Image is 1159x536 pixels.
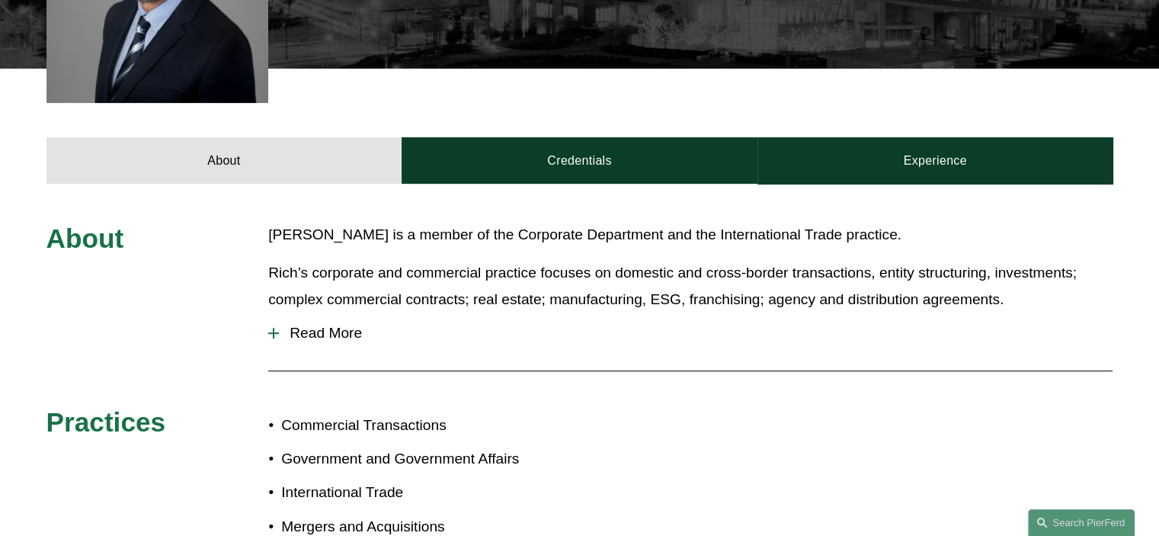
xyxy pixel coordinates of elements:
span: Read More [279,325,1113,342]
a: Search this site [1028,509,1135,536]
a: Experience [757,137,1113,183]
p: Rich’s corporate and commercial practice focuses on domestic and cross-border transactions, entit... [268,260,1113,313]
p: [PERSON_NAME] is a member of the Corporate Department and the International Trade practice. [268,222,1113,249]
p: Government and Government Affairs [281,446,579,473]
button: Read More [268,313,1113,353]
p: Commercial Transactions [281,412,579,439]
span: About [46,223,124,253]
p: International Trade [281,480,579,506]
a: About [46,137,402,183]
span: Practices [46,407,166,437]
a: Credentials [402,137,757,183]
